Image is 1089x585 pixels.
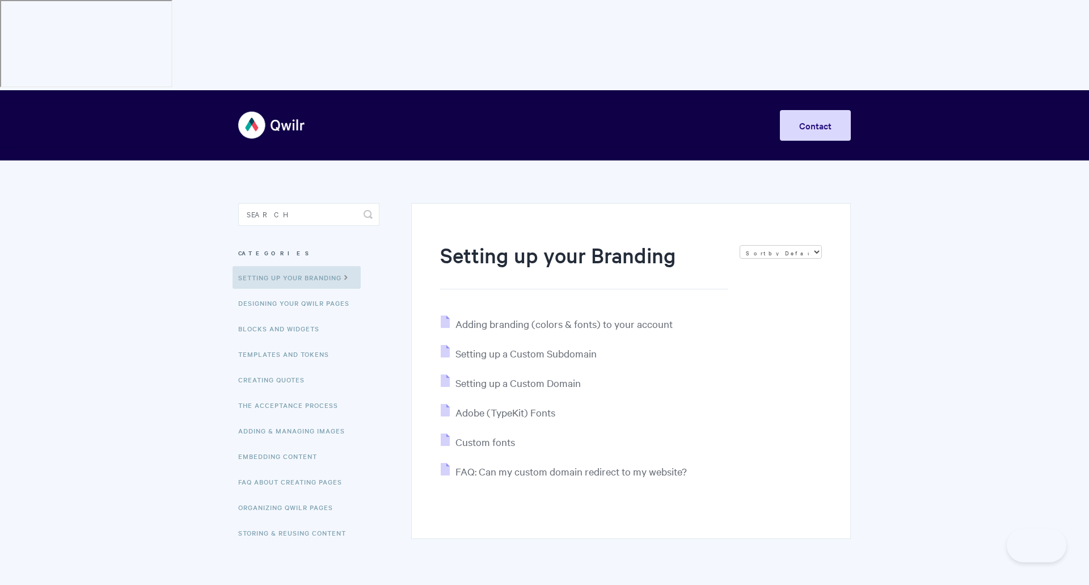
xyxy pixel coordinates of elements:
[455,317,673,330] span: Adding branding (colors & fonts) to your account
[441,435,515,448] a: Custom fonts
[238,394,347,416] a: The Acceptance Process
[440,241,728,289] h1: Setting up your Branding
[238,419,353,442] a: Adding & Managing Images
[1007,528,1066,562] iframe: Toggle Customer Support
[238,292,358,314] a: Designing Your Qwilr Pages
[238,368,313,391] a: Creating Quotes
[455,376,581,389] span: Setting up a Custom Domain
[441,465,687,478] a: FAQ: Can my custom domain redirect to my website?
[780,110,851,141] a: Contact
[238,470,351,493] a: FAQ About Creating Pages
[441,376,581,389] a: Setting up a Custom Domain
[238,203,379,226] input: Search
[238,243,379,263] h3: Categories
[455,465,687,478] span: FAQ: Can my custom domain redirect to my website?
[238,343,337,365] a: Templates and Tokens
[238,104,306,146] img: Qwilr Help Center
[238,445,326,468] a: Embedding Content
[238,317,328,340] a: Blocks and Widgets
[238,496,341,519] a: Organizing Qwilr Pages
[233,266,361,289] a: Setting up your Branding
[740,245,822,259] select: Page reloads on selection
[441,317,673,330] a: Adding branding (colors & fonts) to your account
[455,406,555,419] span: Adobe (TypeKit) Fonts
[455,347,597,360] span: Setting up a Custom Subdomain
[455,435,515,448] span: Custom fonts
[238,521,354,544] a: Storing & Reusing Content
[441,406,555,419] a: Adobe (TypeKit) Fonts
[441,347,597,360] a: Setting up a Custom Subdomain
